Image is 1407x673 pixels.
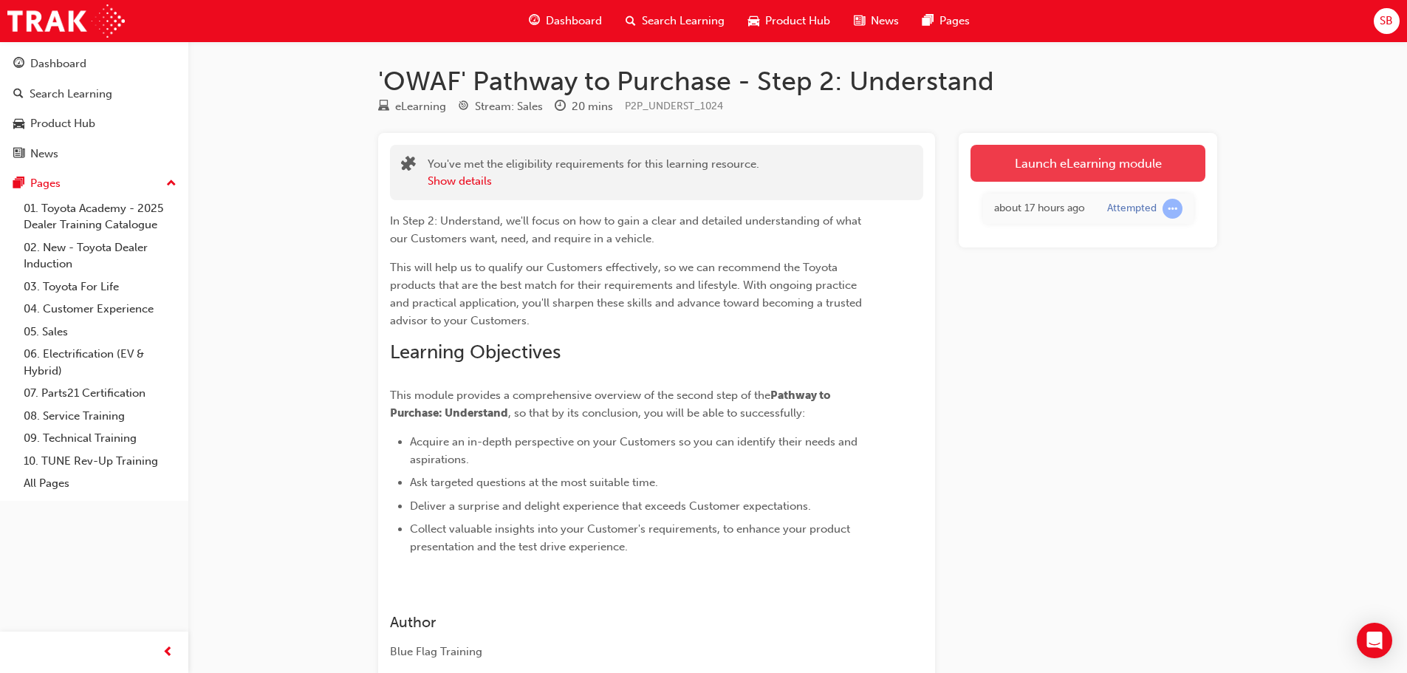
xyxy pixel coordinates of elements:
a: 04. Customer Experience [18,298,182,321]
span: This will help us to qualify our Customers effectively, so we can recommend the Toyota products t... [390,261,865,327]
a: 01. Toyota Academy - 2025 Dealer Training Catalogue [18,197,182,236]
span: Learning Objectives [390,341,561,363]
span: pages-icon [922,12,934,30]
button: DashboardSearch LearningProduct HubNews [6,47,182,170]
div: 20 mins [572,98,613,115]
div: Type [378,98,446,116]
div: Product Hub [30,115,95,132]
span: prev-icon [162,643,174,662]
div: Duration [555,98,613,116]
button: Show details [428,173,492,190]
a: News [6,140,182,168]
a: news-iconNews [842,6,911,36]
div: You've met the eligibility requirements for this learning resource. [428,156,759,189]
div: Stream: Sales [475,98,543,115]
a: 08. Service Training [18,405,182,428]
span: Product Hub [765,13,830,30]
span: Deliver a surprise and delight experience that exceeds Customer expectations. [410,499,811,513]
a: 07. Parts21 Certification [18,382,182,405]
span: car-icon [748,12,759,30]
span: learningRecordVerb_ATTEMPT-icon [1163,199,1182,219]
span: clock-icon [555,100,566,114]
span: Pathway to Purchase: Understand [390,389,833,420]
span: news-icon [13,148,24,161]
span: news-icon [854,12,865,30]
a: Dashboard [6,50,182,78]
div: Dashboard [30,55,86,72]
h1: 'OWAF' Pathway to Purchase - Step 2: Understand [378,65,1217,98]
button: SB [1374,8,1400,34]
a: 05. Sales [18,321,182,344]
span: Search Learning [642,13,725,30]
span: Acquire an in-depth perspective on your Customers so you can identify their needs and aspirations. [410,435,860,466]
a: guage-iconDashboard [517,6,614,36]
span: Dashboard [546,13,602,30]
a: All Pages [18,472,182,495]
a: Search Learning [6,81,182,108]
span: search-icon [13,88,24,101]
span: learningResourceType_ELEARNING-icon [378,100,389,114]
span: car-icon [13,117,24,131]
span: search-icon [626,12,636,30]
div: News [30,146,58,163]
a: car-iconProduct Hub [736,6,842,36]
button: Pages [6,170,182,197]
span: News [871,13,899,30]
a: Launch eLearning module [970,145,1205,182]
span: Ask targeted questions at the most suitable time. [410,476,658,489]
h3: Author [390,614,870,631]
span: up-icon [166,174,177,194]
div: eLearning [395,98,446,115]
span: puzzle-icon [401,157,416,174]
div: Attempted [1107,202,1157,216]
div: Stream [458,98,543,116]
span: Collect valuable insights into your Customer's requirements, to enhance your product presentation... [410,522,853,553]
a: 03. Toyota For Life [18,276,182,298]
a: 09. Technical Training [18,427,182,450]
div: Thu Sep 25 2025 16:28:47 GMT+1000 (Australian Eastern Standard Time) [994,200,1085,217]
a: Product Hub [6,110,182,137]
a: 06. Electrification (EV & Hybrid) [18,343,182,382]
span: SB [1380,13,1393,30]
a: 02. New - Toyota Dealer Induction [18,236,182,276]
span: target-icon [458,100,469,114]
div: Blue Flag Training [390,643,870,660]
span: Learning resource code [625,100,723,112]
span: In Step 2: Understand, we'll focus on how to gain a clear and detailed understanding of what our ... [390,214,864,245]
span: pages-icon [13,177,24,191]
a: pages-iconPages [911,6,982,36]
a: 10. TUNE Rev-Up Training [18,450,182,473]
div: Search Learning [30,86,112,103]
span: guage-icon [13,58,24,71]
span: guage-icon [529,12,540,30]
a: search-iconSearch Learning [614,6,736,36]
span: , so that by its conclusion, you will be able to successfully: [508,406,805,420]
div: Pages [30,175,61,192]
span: This module provides a comprehensive overview of the second step of the [390,389,770,402]
span: Pages [939,13,970,30]
img: Trak [7,4,125,38]
div: Open Intercom Messenger [1357,623,1392,658]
